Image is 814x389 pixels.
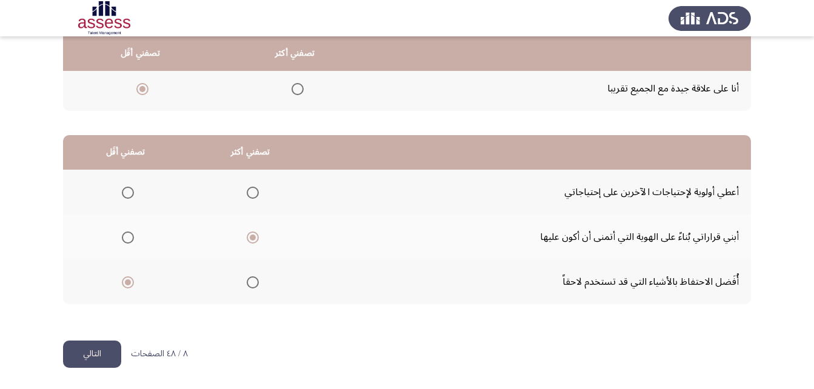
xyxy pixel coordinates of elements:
img: Assess Talent Management logo [669,1,751,35]
th: تصفني أقَل [63,36,218,71]
mat-radio-group: Select an option [132,78,148,99]
mat-radio-group: Select an option [117,227,134,247]
mat-radio-group: Select an option [117,182,134,202]
p: ٨ / ٤٨ الصفحات [131,349,188,359]
button: load next page [63,341,121,368]
mat-radio-group: Select an option [242,227,259,247]
th: تصفني أقَل [63,135,188,170]
td: أنا على علاقة جيدة مع الجميع تقريبا [372,66,751,111]
th: تصفني أكثر [218,36,372,71]
td: أُفَضل الاحتفاظ بالأشياء التي قد تستخدم لاحقاً [313,259,751,304]
mat-radio-group: Select an option [287,78,304,99]
img: Assessment logo of OCM R1 ASSESS [63,1,145,35]
mat-radio-group: Select an option [242,182,259,202]
td: أعطي أولوية لإحتياجات الآخرين على إحتياجاتي [313,170,751,214]
th: تصفني أكثر [188,135,313,170]
mat-radio-group: Select an option [117,271,134,292]
td: أبني قراراتي بُناءً على الهوية التي أتمنى أن أكون عليها [313,214,751,259]
mat-radio-group: Select an option [242,271,259,292]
